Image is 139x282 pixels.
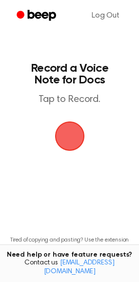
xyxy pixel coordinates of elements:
img: Beep Logo [55,121,84,151]
p: Tired of copying and pasting? Use the extension to automatically insert your recordings. [8,237,131,251]
span: Contact us [6,259,133,276]
p: Tap to Record. [18,94,121,106]
a: Log Out [82,4,129,27]
a: [EMAIL_ADDRESS][DOMAIN_NAME] [44,260,115,275]
a: Beep [10,6,65,25]
h1: Record a Voice Note for Docs [18,62,121,86]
